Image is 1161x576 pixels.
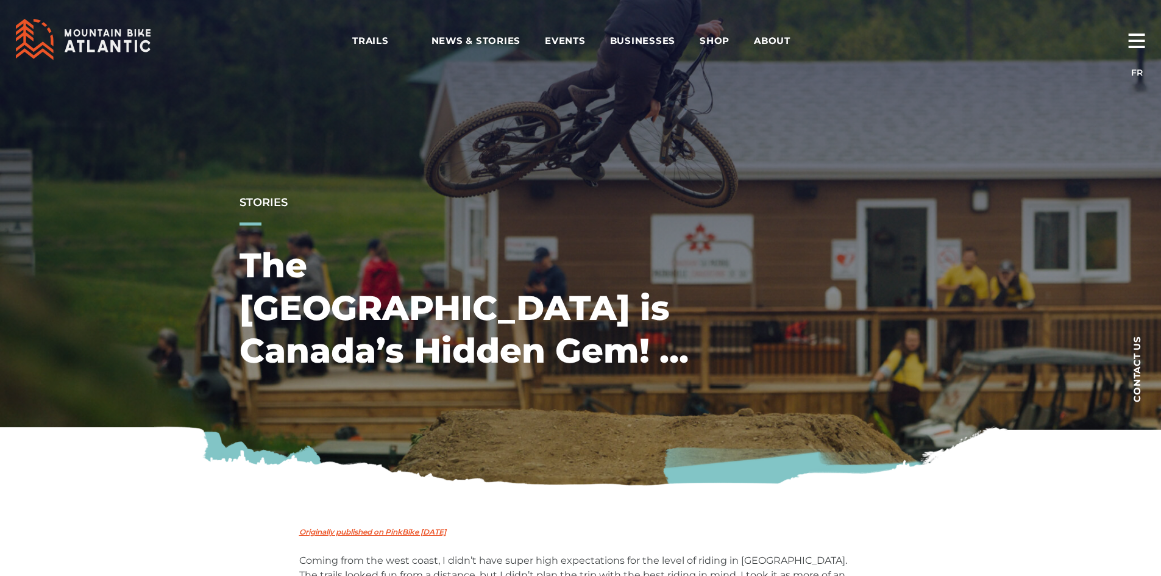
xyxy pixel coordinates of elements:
[1132,336,1141,402] span: Contact us
[390,32,407,49] ion-icon: arrow dropdown
[754,35,809,47] span: About
[431,35,521,47] span: News & Stories
[240,244,691,372] h1: The [GEOGRAPHIC_DATA] is Canada’s Hidden Gem! – [PERSON_NAME]
[240,196,288,209] a: Stories
[792,32,809,49] ion-icon: arrow dropdown
[700,35,730,47] span: Shop
[1112,317,1161,421] a: Contact us
[352,35,407,47] span: Trails
[299,527,446,536] a: Originally published on PinkBike [DATE]
[1131,67,1143,78] a: FR
[545,35,586,47] span: Events
[1087,30,1106,50] ion-icon: search
[610,35,676,47] span: Businesses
